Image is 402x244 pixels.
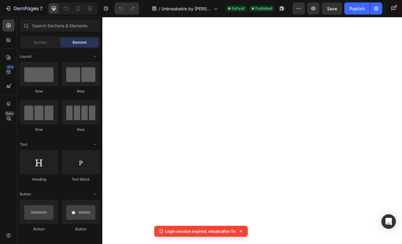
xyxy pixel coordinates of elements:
[349,5,365,12] div: Publish
[62,89,100,94] div: Row
[62,177,100,182] div: Text Block
[90,140,100,149] span: Toggle open
[344,2,370,15] button: Publish
[2,2,45,15] button: 7
[90,189,100,199] span: Toggle open
[5,111,15,116] div: Beta
[62,226,100,232] div: Button
[322,2,342,15] button: Save
[62,127,100,132] div: Row
[381,214,396,229] div: Open Intercom Messenger
[20,191,31,197] span: Button
[114,2,139,15] div: Undo/Redo
[255,6,272,11] span: Published
[20,54,32,59] span: Layout
[73,40,87,45] span: Element
[102,17,402,244] iframe: Design area
[20,142,27,147] span: Text
[20,127,58,132] div: Row
[161,5,211,12] span: Unbreakable by [PERSON_NAME] x [PERSON_NAME]
[40,5,43,12] p: 7
[6,65,15,69] div: 450
[90,52,100,61] span: Toggle open
[20,226,58,232] div: Button
[20,19,100,32] input: Search Sections & Elements
[20,177,58,182] div: Heading
[158,5,160,12] span: /
[165,228,236,234] p: Login session expired, reload after 5s
[232,6,244,11] span: Default
[34,40,47,45] span: Section
[20,89,58,94] div: Row
[327,6,337,11] span: Save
